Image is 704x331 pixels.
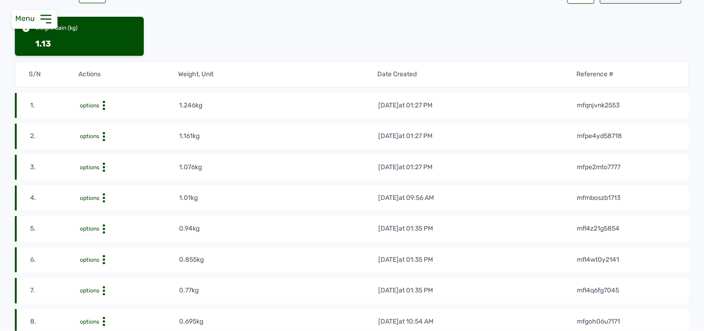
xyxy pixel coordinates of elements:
span: at 10:54 AM [399,318,433,325]
td: 1.076kg [179,162,378,172]
td: 0.94kg [179,224,378,234]
td: 1.246kg [179,100,378,111]
div: [DATE] [378,286,433,295]
th: Reference # [576,69,676,79]
span: at 01:27 PM [399,101,433,109]
th: Date Created [377,69,576,79]
span: options [80,102,99,109]
div: [DATE] [378,255,433,265]
span: options [80,164,99,171]
span: at 01:35 PM [399,256,433,264]
td: 3. [30,162,79,172]
div: 1.13 [35,37,51,50]
th: Actions [78,69,178,79]
span: options [80,287,99,294]
td: 8. [30,317,79,327]
div: [DATE] [378,163,433,172]
td: mfpe2mto7777 [577,162,676,172]
td: 2. [30,131,79,141]
td: mfmboszb1713 [577,193,676,203]
th: S/N [28,69,78,79]
td: mfgoh06u7171 [577,317,676,327]
span: options [80,318,99,325]
span: at 09:56 AM [399,194,434,202]
td: mfl4q6fg7045 [577,285,676,296]
div: [DATE] [378,317,433,326]
span: at 01:27 PM [399,163,433,171]
td: mfl4wt0y2141 [577,255,676,265]
td: mfpe4yd58718 [577,131,676,141]
td: mfl4z21g5854 [577,224,676,234]
div: [DATE] [378,193,434,203]
td: 4. [30,193,79,203]
td: 5. [30,224,79,234]
span: at 01:35 PM [399,286,433,294]
td: 1.01kg [179,193,378,203]
td: 1.161kg [179,131,378,141]
td: 0.695kg [179,317,378,327]
td: 1. [30,100,79,111]
span: options [80,257,99,263]
td: 6. [30,255,79,265]
div: [DATE] [378,224,433,233]
span: options [80,225,99,232]
td: 0.855kg [179,255,378,265]
td: 0.77kg [179,285,378,296]
div: [DATE] [378,101,433,110]
div: [DATE] [378,132,433,141]
span: options [80,133,99,139]
span: Menu [15,14,39,23]
span: at 01:35 PM [399,225,433,232]
th: Weight, Unit [178,69,377,79]
td: mfqnjvnk2553 [577,100,676,111]
span: at 01:27 PM [399,132,433,140]
span: options [80,195,99,201]
td: 7. [30,285,79,296]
